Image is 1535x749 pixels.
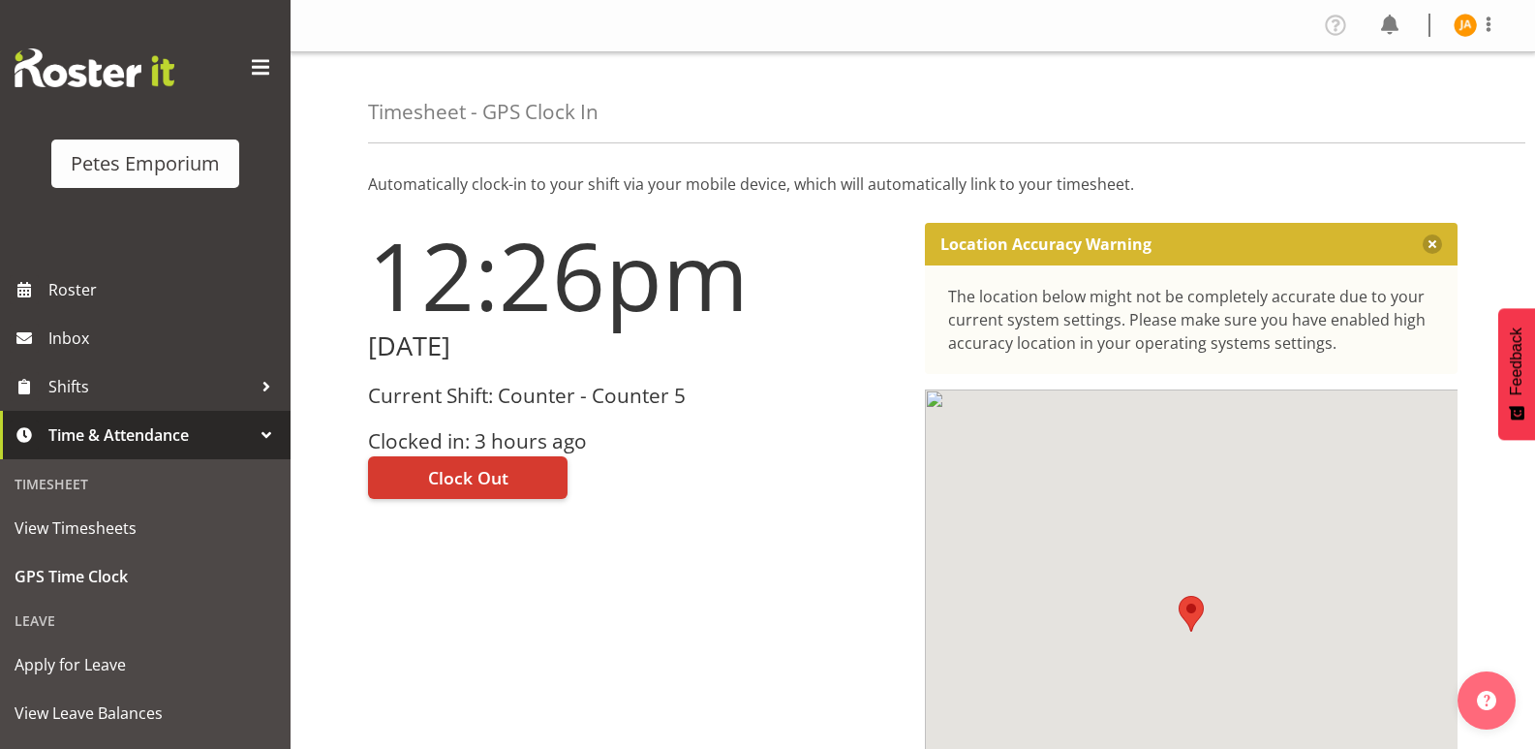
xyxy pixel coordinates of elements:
div: The location below might not be completely accurate due to your current system settings. Please m... [948,285,1435,355]
a: View Leave Balances [5,689,286,737]
img: help-xxl-2.png [1477,691,1496,710]
span: View Timesheets [15,514,276,543]
h2: [DATE] [368,331,902,361]
img: Rosterit website logo [15,48,174,87]
span: Inbox [48,324,281,353]
button: Feedback - Show survey [1498,308,1535,440]
span: Clock Out [428,465,508,490]
h1: 12:26pm [368,223,902,328]
span: View Leave Balances [15,699,276,728]
a: GPS Time Clock [5,552,286,601]
p: Automatically clock-in to your shift via your mobile device, which will automatically link to you... [368,172,1458,196]
h3: Clocked in: 3 hours ago [368,430,902,453]
img: jeseryl-armstrong10788.jpg [1454,14,1477,37]
a: Apply for Leave [5,640,286,689]
span: Feedback [1508,328,1525,395]
span: Apply for Leave [15,650,276,679]
h3: Current Shift: Counter - Counter 5 [368,385,902,407]
button: Close message [1423,234,1442,254]
div: Petes Emporium [71,149,220,178]
button: Clock Out [368,456,568,499]
h4: Timesheet - GPS Clock In [368,101,599,123]
span: Roster [48,275,281,304]
a: View Timesheets [5,504,286,552]
span: GPS Time Clock [15,562,276,591]
p: Location Accuracy Warning [940,234,1151,254]
span: Time & Attendance [48,421,252,450]
div: Timesheet [5,464,286,504]
div: Leave [5,601,286,640]
span: Shifts [48,372,252,401]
